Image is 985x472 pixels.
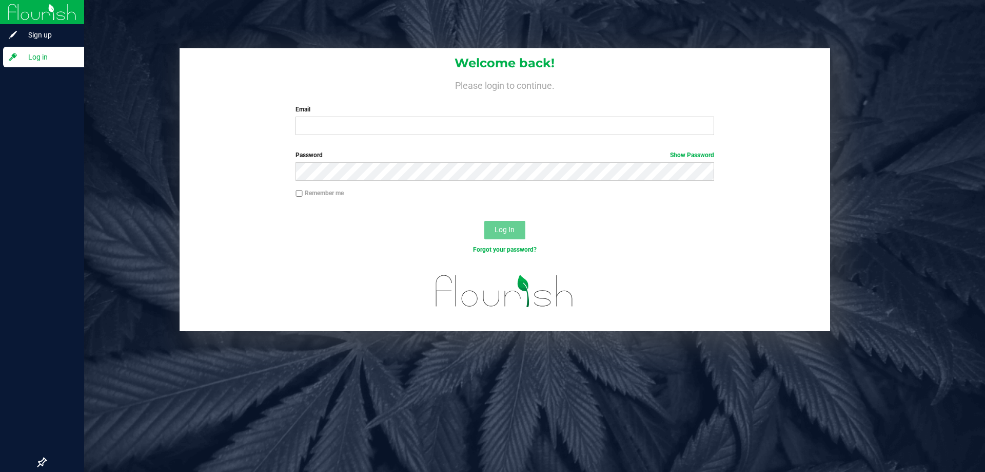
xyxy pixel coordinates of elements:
a: Show Password [670,152,714,159]
a: Forgot your password? [473,246,537,253]
label: Email [295,105,714,114]
span: Log in [18,51,80,63]
inline-svg: Sign up [8,30,18,40]
span: Password [295,152,323,159]
inline-svg: Log in [8,52,18,62]
img: flourish_logo.svg [423,265,586,317]
h1: Welcome back! [180,56,830,70]
span: Log In [495,225,515,234]
input: Remember me [295,190,303,197]
button: Log In [484,221,525,239]
label: Remember me [295,188,344,198]
span: Sign up [18,29,80,41]
h4: Please login to continue. [180,78,830,90]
